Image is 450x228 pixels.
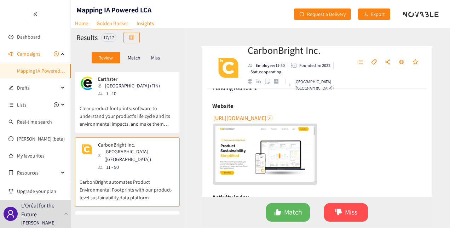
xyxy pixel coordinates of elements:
a: website [248,79,256,84]
p: Earthster [98,76,160,82]
span: [URL][DOMAIN_NAME] [213,114,266,122]
button: star [409,57,422,68]
span: Resources [17,166,59,180]
p: Status: operating [250,69,281,75]
img: Snapshot of the company's website [80,76,94,90]
span: trophy [8,189,13,194]
a: crunchbase [274,79,283,84]
h2: Results [76,33,98,42]
span: plus-circle [54,51,59,56]
p: Clear product footprints: software to understand your product's life cycle and its environmental ... [80,97,175,128]
button: redoRequest a Delivery [294,8,351,20]
span: star [412,59,418,65]
h1: Mapping IA Powered LCA [76,5,151,15]
a: website [215,126,315,182]
span: Lists [17,98,27,112]
h6: Activity index [212,192,249,203]
a: google maps [265,79,274,84]
span: download [363,12,368,17]
button: tag [368,57,380,68]
p: L'Oréal for the Future [21,201,61,219]
span: table [129,35,134,41]
a: [PERSON_NAME] (beta) [17,136,65,142]
li: Status [248,69,281,75]
div: 11 - 50 [98,163,174,171]
span: Match [284,207,302,218]
button: eye [395,57,408,68]
a: Insights [132,18,158,29]
li: Employees [248,62,288,69]
button: downloadExport [358,8,390,20]
li: Founded in year [288,62,334,69]
span: unordered-list [8,102,13,107]
a: Home [71,18,92,29]
a: My favourites [17,149,65,163]
h2: CarbonBright Inc. [248,43,336,57]
a: Golden Basket [92,18,132,29]
span: double-left [33,12,38,17]
span: unordered-list [357,59,363,65]
button: share-alt [381,57,394,68]
span: dislike [335,209,342,217]
button: dislikeMiss [324,203,368,222]
p: [PERSON_NAME] [21,219,56,227]
div: 17 / 17 [101,33,116,42]
p: Miss [151,55,160,61]
span: redo [299,12,304,17]
div: [GEOGRAPHIC_DATA] (FIN) [98,82,164,90]
span: Export [371,10,385,18]
p: Founded in: 2022 [299,62,330,69]
img: Snapshot of the Company's website [215,126,315,182]
div: [GEOGRAPHIC_DATA] ([GEOGRAPHIC_DATA]) [289,79,336,91]
span: Miss [345,207,357,218]
button: [URL][DOMAIN_NAME] [213,112,273,124]
p: Match [128,55,140,61]
span: plus-circle [54,102,59,107]
p: CarbonBright Inc. [98,142,170,148]
button: likeMatch [266,203,310,222]
p: Employee: 11-50 [256,62,285,69]
div: [GEOGRAPHIC_DATA] ([GEOGRAPHIC_DATA]) [98,148,174,163]
span: like [274,209,281,217]
span: Drafts [17,81,59,95]
button: unordered-list [354,57,367,68]
span: edit [8,85,13,90]
div: Widget de chat [415,194,450,228]
span: tag [371,59,377,65]
h6: Website [212,101,233,111]
a: linkedin [256,79,265,84]
span: Upgrade your plan [17,184,65,198]
div: 1 - 10 [98,90,164,97]
a: Dashboard [17,34,40,40]
span: user [6,210,15,218]
p: Review [98,55,113,61]
span: eye [399,59,404,65]
span: Campaigns [17,47,40,61]
img: Snapshot of the company's website [80,142,94,156]
p: CarbonBright automates Product Environmental Footprints with our product-level sustainability dat... [80,171,175,201]
span: sound [8,51,13,56]
a: Mapping IA Powered LCA [17,68,69,74]
a: Real-time search [17,119,52,125]
img: Company Logo [214,53,242,81]
button: table [123,32,140,43]
span: book [8,170,13,175]
span: Request a Delivery [307,10,346,18]
iframe: Chat Widget [415,194,450,228]
span: share-alt [385,59,391,65]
